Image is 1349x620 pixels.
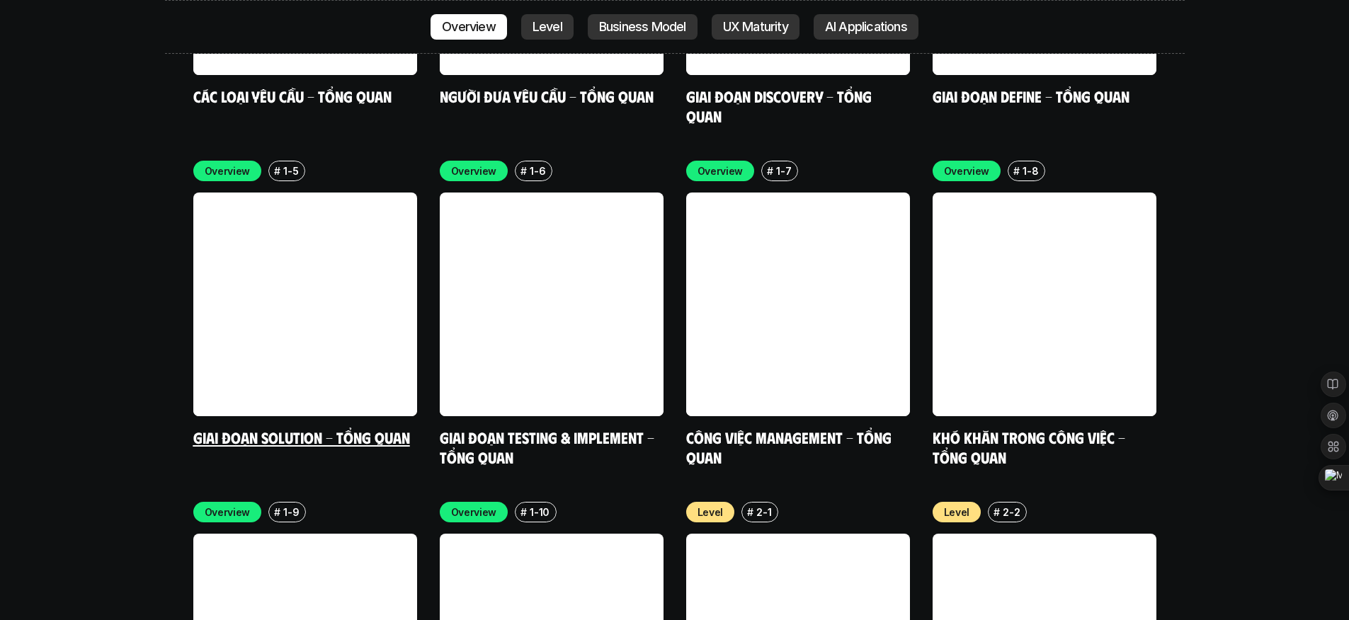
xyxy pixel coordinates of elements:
[451,505,497,519] p: Overview
[767,166,773,176] h6: #
[747,507,753,517] h6: #
[994,507,1000,517] h6: #
[756,505,771,519] p: 2-1
[698,505,724,519] p: Level
[944,505,970,519] p: Level
[193,427,410,447] a: Giai đoạn Solution - Tổng quan
[530,163,545,178] p: 1-6
[1013,166,1020,176] h6: #
[520,166,527,176] h6: #
[283,163,298,178] p: 1-5
[944,163,990,178] p: Overview
[776,163,791,178] p: 1-7
[451,163,497,178] p: Overview
[686,86,875,125] a: Giai đoạn Discovery - Tổng quan
[283,505,299,519] p: 1-9
[1003,505,1020,519] p: 2-2
[933,427,1129,466] a: Khó khăn trong công việc - Tổng quan
[530,505,550,519] p: 1-10
[274,166,280,176] h6: #
[1023,163,1038,178] p: 1-8
[698,163,744,178] p: Overview
[933,86,1129,105] a: Giai đoạn Define - Tổng quan
[205,163,251,178] p: Overview
[520,507,527,517] h6: #
[193,86,392,105] a: Các loại yêu cầu - Tổng quan
[440,86,654,105] a: Người đưa yêu cầu - Tổng quan
[440,427,658,466] a: Giai đoạn Testing & Implement - Tổng quan
[274,507,280,517] h6: #
[686,427,895,466] a: Công việc Management - Tổng quan
[205,505,251,519] p: Overview
[431,14,507,40] a: Overview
